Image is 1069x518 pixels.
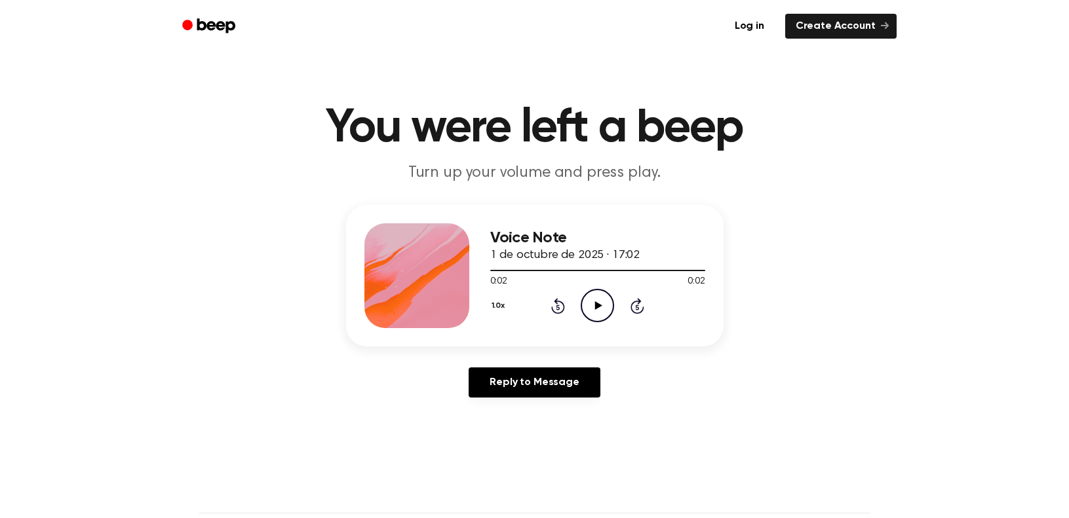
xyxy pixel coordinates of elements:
[173,14,247,39] a: Beep
[199,105,870,152] h1: You were left a beep
[722,11,777,41] a: Log in
[490,229,705,247] h3: Voice Note
[490,275,507,289] span: 0:02
[283,162,787,184] p: Turn up your volume and press play.
[469,367,600,398] a: Reply to Message
[490,295,510,317] button: 1.0x
[785,14,897,39] a: Create Account
[490,250,640,261] span: 1 de octubre de 2025 · 17:02
[688,275,705,289] span: 0:02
